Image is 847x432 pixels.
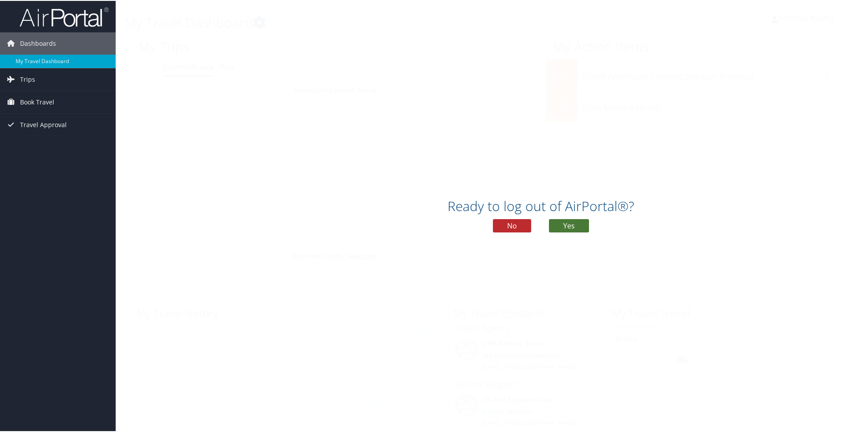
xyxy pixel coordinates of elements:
[20,113,67,135] span: Travel Approval
[20,68,35,90] span: Trips
[493,218,531,232] button: No
[20,6,109,27] img: airportal-logo.png
[20,90,54,112] span: Book Travel
[549,218,589,232] button: Yes
[20,32,56,54] span: Dashboards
